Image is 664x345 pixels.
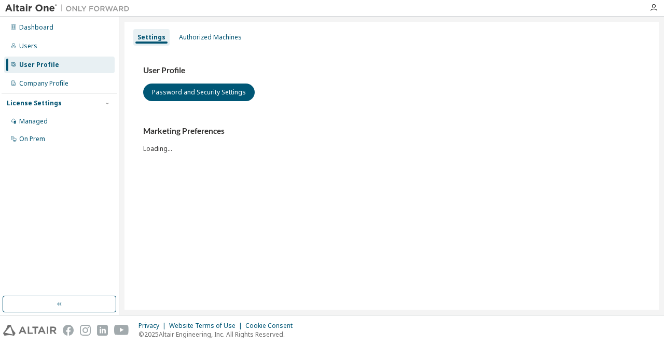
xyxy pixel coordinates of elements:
[139,322,169,330] div: Privacy
[143,126,640,136] h3: Marketing Preferences
[7,99,62,107] div: License Settings
[80,325,91,336] img: instagram.svg
[19,23,53,32] div: Dashboard
[143,84,255,101] button: Password and Security Settings
[3,325,57,336] img: altair_logo.svg
[19,135,45,143] div: On Prem
[143,65,640,76] h3: User Profile
[5,3,135,13] img: Altair One
[19,61,59,69] div: User Profile
[139,330,299,339] p: © 2025 Altair Engineering, Inc. All Rights Reserved.
[169,322,245,330] div: Website Terms of Use
[114,325,129,336] img: youtube.svg
[19,79,68,88] div: Company Profile
[179,33,242,42] div: Authorized Machines
[143,126,640,153] div: Loading...
[97,325,108,336] img: linkedin.svg
[19,42,37,50] div: Users
[63,325,74,336] img: facebook.svg
[19,117,48,126] div: Managed
[245,322,299,330] div: Cookie Consent
[137,33,165,42] div: Settings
